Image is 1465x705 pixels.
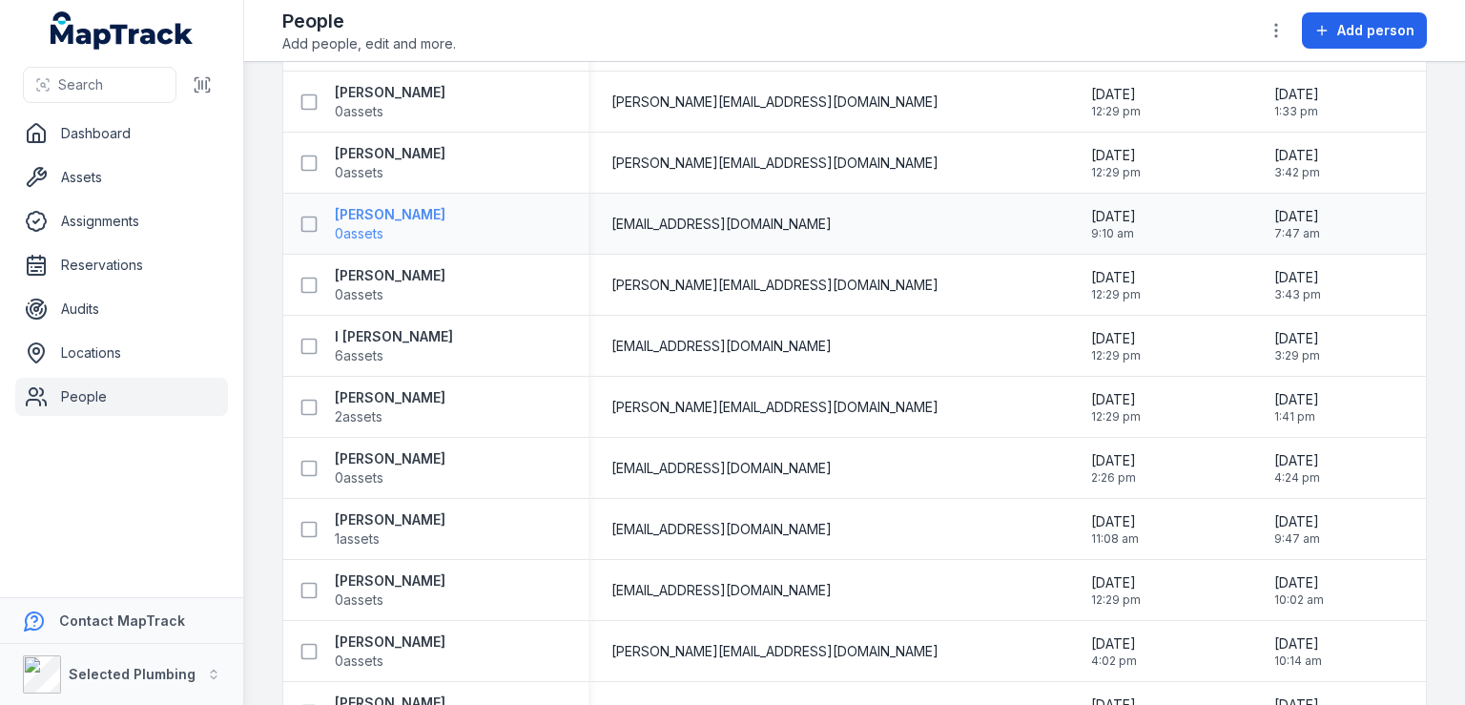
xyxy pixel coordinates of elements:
[1274,146,1320,180] time: 2/20/2025, 3:42:04 PM
[1274,390,1319,409] span: [DATE]
[1274,531,1320,547] span: 9:47 am
[335,449,445,468] strong: [PERSON_NAME]
[611,276,939,295] span: [PERSON_NAME][EMAIL_ADDRESS][DOMAIN_NAME]
[1274,409,1319,425] span: 1:41 pm
[335,266,445,285] strong: [PERSON_NAME]
[1274,634,1322,669] time: 7/31/2025, 10:14:56 AM
[611,398,939,417] span: [PERSON_NAME][EMAIL_ADDRESS][DOMAIN_NAME]
[1091,634,1137,669] time: 7/9/2025, 4:02:52 PM
[611,215,832,234] span: [EMAIL_ADDRESS][DOMAIN_NAME]
[1091,573,1141,608] time: 1/14/2025, 12:29:42 PM
[1274,146,1320,165] span: [DATE]
[335,224,383,243] span: 0 assets
[335,449,445,487] a: [PERSON_NAME]0assets
[15,114,228,153] a: Dashboard
[23,67,176,103] button: Search
[1091,531,1139,547] span: 11:08 am
[611,93,939,112] span: [PERSON_NAME][EMAIL_ADDRESS][DOMAIN_NAME]
[335,163,383,182] span: 0 assets
[1274,268,1321,302] time: 2/20/2025, 3:43:11 PM
[335,388,445,426] a: [PERSON_NAME]2assets
[1091,268,1141,302] time: 1/14/2025, 12:29:42 PM
[1091,592,1141,608] span: 12:29 pm
[1274,653,1322,669] span: 10:14 am
[1091,390,1141,409] span: [DATE]
[335,266,445,304] a: [PERSON_NAME]0assets
[1274,573,1324,592] span: [DATE]
[1091,329,1141,363] time: 1/14/2025, 12:29:42 PM
[335,571,445,610] a: [PERSON_NAME]0assets
[335,144,445,163] strong: [PERSON_NAME]
[1091,226,1136,241] span: 9:10 am
[1274,573,1324,608] time: 7/22/2025, 10:02:08 AM
[1274,451,1320,470] span: [DATE]
[1274,329,1320,363] time: 7/28/2025, 3:29:54 PM
[611,459,832,478] span: [EMAIL_ADDRESS][DOMAIN_NAME]
[15,246,228,284] a: Reservations
[335,571,445,591] strong: [PERSON_NAME]
[1274,451,1320,486] time: 7/28/2025, 4:24:21 PM
[1091,390,1141,425] time: 1/14/2025, 12:29:42 PM
[1274,512,1320,547] time: 7/31/2025, 9:47:01 AM
[1091,348,1141,363] span: 12:29 pm
[1274,226,1320,241] span: 7:47 am
[611,154,939,173] span: [PERSON_NAME][EMAIL_ADDRESS][DOMAIN_NAME]
[1091,146,1141,165] span: [DATE]
[1091,329,1141,348] span: [DATE]
[1274,634,1322,653] span: [DATE]
[15,378,228,416] a: People
[335,632,445,671] a: [PERSON_NAME]0assets
[1091,268,1141,287] span: [DATE]
[15,202,228,240] a: Assignments
[1091,165,1141,180] span: 12:29 pm
[1274,390,1319,425] time: 8/7/2025, 1:41:20 PM
[335,388,445,407] strong: [PERSON_NAME]
[1091,207,1136,226] span: [DATE]
[335,83,445,102] strong: [PERSON_NAME]
[611,520,832,539] span: [EMAIL_ADDRESS][DOMAIN_NAME]
[335,407,382,426] span: 2 assets
[282,8,456,34] h2: People
[335,510,445,529] strong: [PERSON_NAME]
[335,510,445,549] a: [PERSON_NAME]1assets
[335,529,380,549] span: 1 assets
[1091,409,1141,425] span: 12:29 pm
[1274,348,1320,363] span: 3:29 pm
[335,327,453,365] a: I [PERSON_NAME]6assets
[335,346,383,365] span: 6 assets
[1091,287,1141,302] span: 12:29 pm
[1337,21,1414,40] span: Add person
[59,612,185,629] strong: Contact MapTrack
[335,632,445,652] strong: [PERSON_NAME]
[335,652,383,671] span: 0 assets
[69,666,196,682] strong: Selected Plumbing
[1274,85,1319,119] time: 7/28/2025, 1:33:07 PM
[1274,104,1319,119] span: 1:33 pm
[1274,592,1324,608] span: 10:02 am
[611,581,832,600] span: [EMAIL_ADDRESS][DOMAIN_NAME]
[1274,268,1321,287] span: [DATE]
[335,83,445,121] a: [PERSON_NAME]0assets
[1091,512,1139,547] time: 5/7/2025, 11:08:58 AM
[611,337,832,356] span: [EMAIL_ADDRESS][DOMAIN_NAME]
[1091,104,1141,119] span: 12:29 pm
[58,75,103,94] span: Search
[1091,451,1136,486] time: 3/31/2025, 2:26:24 PM
[15,158,228,197] a: Assets
[1091,85,1141,104] span: [DATE]
[335,144,445,182] a: [PERSON_NAME]0assets
[15,334,228,372] a: Locations
[1091,634,1137,653] span: [DATE]
[1274,207,1320,226] span: [DATE]
[1091,85,1141,119] time: 1/14/2025, 12:29:42 PM
[335,468,383,487] span: 0 assets
[1274,512,1320,531] span: [DATE]
[1274,207,1320,241] time: 8/7/2025, 7:47:16 AM
[1091,470,1136,486] span: 2:26 pm
[335,205,445,224] strong: [PERSON_NAME]
[1274,329,1320,348] span: [DATE]
[1091,573,1141,592] span: [DATE]
[335,327,453,346] strong: I [PERSON_NAME]
[1274,470,1320,486] span: 4:24 pm
[1274,165,1320,180] span: 3:42 pm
